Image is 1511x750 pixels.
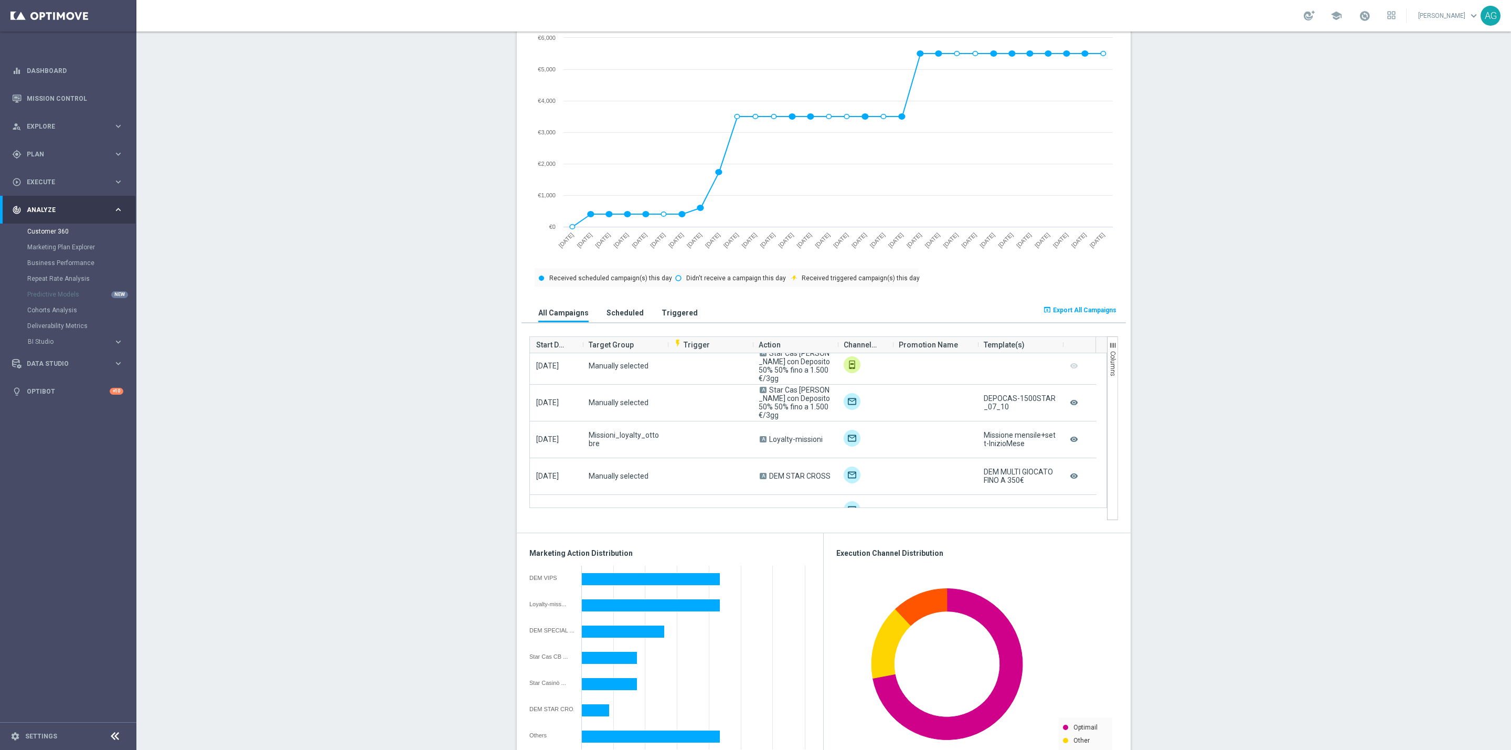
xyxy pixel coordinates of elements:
[760,473,767,479] span: A
[1053,307,1116,314] span: Export All Campaigns
[984,394,1056,411] div: DEPOCAS-1500STAR_07_10
[113,205,123,215] i: keyboard_arrow_right
[538,192,556,198] text: €1,000
[759,349,830,383] span: Star Cas [PERSON_NAME] con Deposito 50% 50% fino a 1.500€/3gg
[27,151,113,157] span: Plan
[529,601,574,607] div: Loyalty-missioni
[722,231,740,249] text: [DATE]
[12,150,113,159] div: Plan
[769,472,831,480] span: DEM STAR CROSS
[12,150,124,159] button: gps_fixed Plan keyboard_arrow_right
[27,224,135,239] div: Customer 360
[802,274,920,282] text: Received triggered campaign(s) this day
[1015,231,1033,249] text: [DATE]
[12,387,124,396] button: lightbulb Optibot +10
[27,227,109,236] a: Customer 360
[1481,6,1501,26] div: AG
[604,303,646,322] button: Scheduled
[536,435,559,443] span: [DATE]
[942,231,959,249] text: [DATE]
[1331,10,1342,22] span: school
[549,274,672,282] text: Received scheduled campaign(s) this day
[27,334,135,350] div: BI Studio
[899,334,958,355] span: Promotion Name
[28,339,113,345] div: BI Studio
[760,350,767,356] span: A
[529,732,574,738] div: Others
[649,231,666,249] text: [DATE]
[662,308,698,318] h3: Triggered
[906,231,923,249] text: [DATE]
[111,291,128,298] div: NEW
[740,231,758,249] text: [DATE]
[1069,432,1079,447] i: remove_red_eye
[27,274,109,283] a: Repeat Rate Analysis
[589,362,648,370] span: Manually selected
[844,430,860,447] div: Optimail
[538,98,556,104] text: €4,000
[27,259,109,267] a: Business Performance
[760,436,767,442] span: A
[760,387,767,393] span: A
[12,177,113,187] div: Execute
[27,207,113,213] span: Analyze
[27,243,109,251] a: Marketing Plan Explorer
[704,231,721,249] text: [DATE]
[844,393,860,410] img: Optimail
[686,274,786,282] text: Didn't receive a campaign this day
[984,468,1056,484] div: DEM MULTI GIOCATO FINO A 350€
[113,337,123,347] i: keyboard_arrow_right
[769,435,823,443] span: Loyalty-missioni
[589,472,648,480] span: Manually selected
[529,680,574,686] div: Star Casinò 1pp e 2pp CB Perso 25% fino a 500€
[538,66,556,72] text: €5,000
[844,501,860,518] div: Optimail
[667,231,685,249] text: [DATE]
[12,94,124,103] button: Mission Control
[844,356,860,373] img: In-app Inbox
[28,339,103,345] span: BI Studio
[850,231,868,249] text: [DATE]
[1052,231,1069,249] text: [DATE]
[25,733,57,740] a: Settings
[1073,737,1090,744] text: Other
[113,177,123,187] i: keyboard_arrow_right
[12,57,123,84] div: Dashboard
[686,231,703,249] text: [DATE]
[27,302,135,318] div: Cohorts Analysis
[1069,469,1079,483] i: remove_red_eye
[12,67,124,75] div: equalizer Dashboard
[984,431,1056,448] div: Missione mensile+sett-InizioMese
[12,178,124,186] button: play_circle_outline Execute keyboard_arrow_right
[27,57,123,84] a: Dashboard
[759,386,830,419] span: Star Cas [PERSON_NAME] con Deposito 50% 50% fino a 1.500€/3gg
[589,431,661,448] span: Missioni_loyalty_ottobre
[659,303,700,322] button: Triggered
[1034,231,1051,249] text: [DATE]
[844,334,878,355] span: Channel(s)
[606,308,644,318] h3: Scheduled
[674,341,710,349] span: Trigger
[529,627,574,633] div: DEM SPECIAL GAME
[836,548,1118,558] h3: Execution Channel Distribution
[594,231,611,249] text: [DATE]
[536,334,568,355] span: Start Date
[1468,10,1480,22] span: keyboard_arrow_down
[997,231,1014,249] text: [DATE]
[1417,8,1481,24] a: [PERSON_NAME]keyboard_arrow_down
[844,467,860,483] img: Optimail
[529,575,574,581] div: DEM VIPS
[536,472,559,480] span: [DATE]
[576,231,593,249] text: [DATE]
[27,377,110,405] a: Optibot
[1089,231,1106,249] text: [DATE]
[538,35,556,41] text: €6,000
[12,360,124,368] button: Data Studio keyboard_arrow_right
[12,206,124,214] button: track_changes Analyze keyboard_arrow_right
[12,122,113,131] div: Explore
